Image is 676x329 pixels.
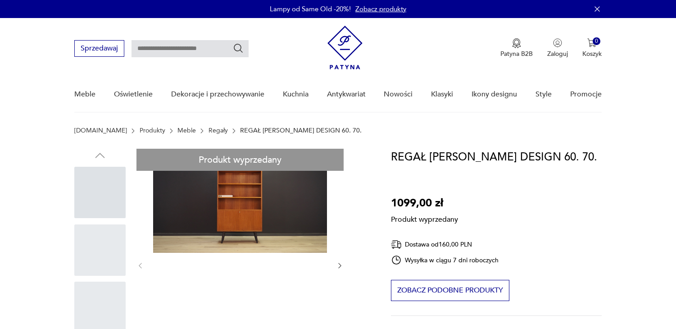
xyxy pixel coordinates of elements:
[547,50,568,58] p: Zaloguj
[74,77,95,112] a: Meble
[570,77,602,112] a: Promocje
[74,46,124,52] a: Sprzedawaj
[209,127,228,134] a: Regały
[391,239,499,250] div: Dostawa od 160,00 PLN
[327,77,366,112] a: Antykwariat
[384,77,413,112] a: Nowości
[431,77,453,112] a: Klasyki
[553,38,562,47] img: Ikonka użytkownika
[582,38,602,58] button: 0Koszyk
[391,149,597,166] h1: REGAŁ [PERSON_NAME] DESIGN 60. 70.
[233,43,244,54] button: Szukaj
[582,50,602,58] p: Koszyk
[593,37,600,45] div: 0
[74,127,127,134] a: [DOMAIN_NAME]
[327,26,363,69] img: Patyna - sklep z meblami i dekoracjami vintage
[391,212,458,224] p: Produkt wyprzedany
[391,239,402,250] img: Ikona dostawy
[283,77,309,112] a: Kuchnia
[500,38,533,58] button: Patyna B2B
[472,77,517,112] a: Ikony designu
[391,255,499,265] div: Wysyłka w ciągu 7 dni roboczych
[500,50,533,58] p: Patyna B2B
[177,127,196,134] a: Meble
[391,195,458,212] p: 1099,00 zł
[391,280,509,301] button: Zobacz podobne produkty
[114,77,153,112] a: Oświetlenie
[355,5,406,14] a: Zobacz produkty
[500,38,533,58] a: Ikona medaluPatyna B2B
[587,38,596,47] img: Ikona koszyka
[270,5,351,14] p: Lampy od Same Old -20%!
[74,40,124,57] button: Sprzedawaj
[512,38,521,48] img: Ikona medalu
[240,127,362,134] p: REGAŁ [PERSON_NAME] DESIGN 60. 70.
[535,77,552,112] a: Style
[547,38,568,58] button: Zaloguj
[171,77,264,112] a: Dekoracje i przechowywanie
[140,127,165,134] a: Produkty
